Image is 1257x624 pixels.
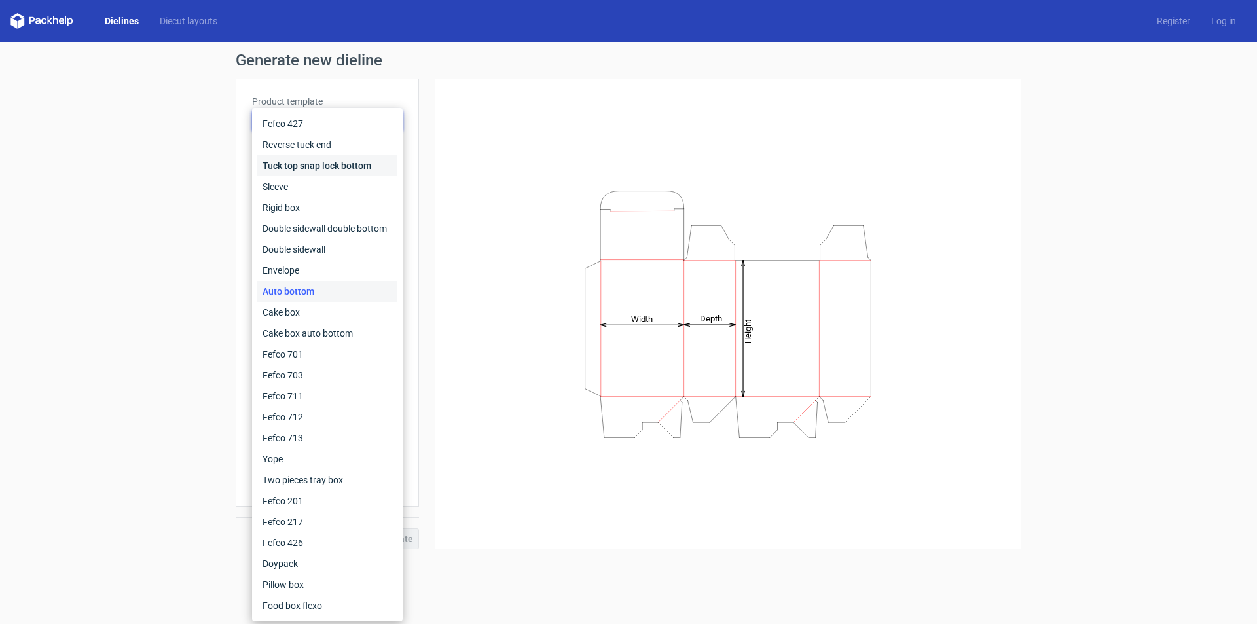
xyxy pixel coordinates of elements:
[257,365,397,386] div: Fefco 703
[743,319,753,343] tspan: Height
[257,511,397,532] div: Fefco 217
[257,574,397,595] div: Pillow box
[257,407,397,428] div: Fefco 712
[252,95,403,108] label: Product template
[236,52,1021,68] h1: Generate new dieline
[257,134,397,155] div: Reverse tuck end
[257,428,397,449] div: Fefco 713
[257,386,397,407] div: Fefco 711
[257,344,397,365] div: Fefco 701
[94,14,149,28] a: Dielines
[257,197,397,218] div: Rigid box
[257,260,397,281] div: Envelope
[631,314,653,323] tspan: Width
[257,218,397,239] div: Double sidewall double bottom
[257,532,397,553] div: Fefco 426
[257,490,397,511] div: Fefco 201
[257,323,397,344] div: Cake box auto bottom
[1146,14,1201,28] a: Register
[700,314,722,323] tspan: Depth
[257,113,397,134] div: Fefco 427
[257,302,397,323] div: Cake box
[257,449,397,469] div: Yope
[257,469,397,490] div: Two pieces tray box
[257,176,397,197] div: Sleeve
[257,595,397,616] div: Food box flexo
[257,239,397,260] div: Double sidewall
[257,281,397,302] div: Auto bottom
[257,553,397,574] div: Doypack
[149,14,228,28] a: Diecut layouts
[1201,14,1247,28] a: Log in
[257,155,397,176] div: Tuck top snap lock bottom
